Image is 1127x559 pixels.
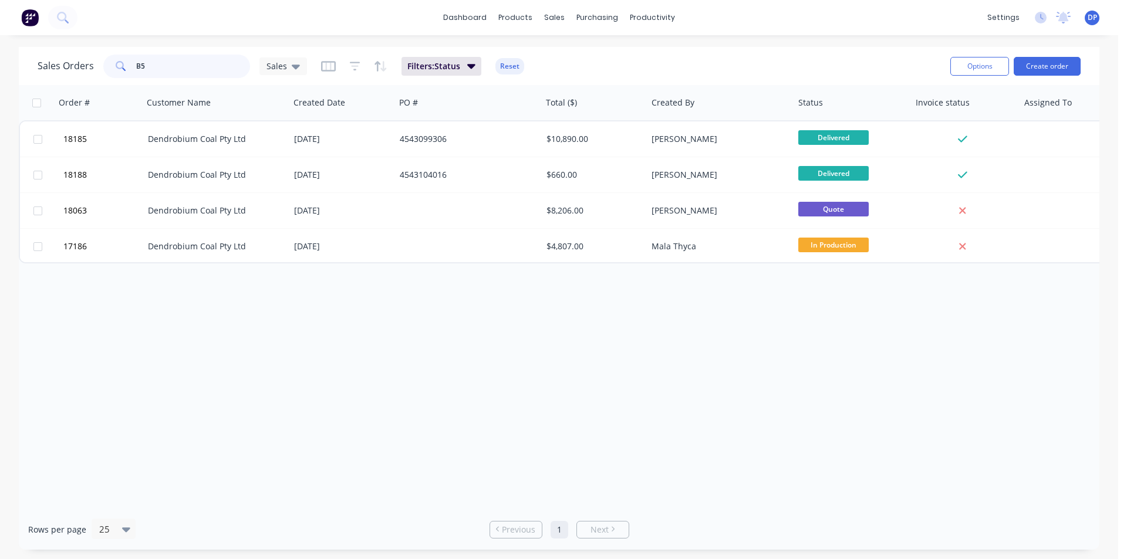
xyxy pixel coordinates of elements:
div: $4,807.00 [546,240,638,252]
div: $8,206.00 [546,205,638,216]
a: Previous page [490,524,542,536]
button: 18188 [60,157,148,192]
span: Delivered [798,130,869,145]
div: 4543104016 [400,169,530,181]
div: productivity [624,9,681,26]
span: Filters: Status [407,60,460,72]
span: Quote [798,202,869,216]
span: In Production [798,238,869,252]
div: [DATE] [294,133,390,145]
button: Create order [1014,57,1081,76]
ul: Pagination [485,521,634,538]
a: Next page [577,524,629,536]
span: Delivered [798,166,869,181]
span: DP [1088,12,1097,23]
img: Factory [21,9,39,26]
div: Status [798,97,823,109]
div: settings [981,9,1025,26]
button: 18063 [60,193,148,228]
span: Next [591,524,609,536]
div: Mala Thyca [652,240,782,252]
div: [PERSON_NAME] [652,169,782,181]
div: $10,890.00 [546,133,638,145]
div: Total ($) [546,97,577,109]
div: Dendrobium Coal Pty Ltd [148,240,278,252]
span: 18188 [63,169,87,181]
button: 17186 [60,229,148,264]
div: Dendrobium Coal Pty Ltd [148,133,278,145]
div: [PERSON_NAME] [652,205,782,216]
button: Filters:Status [401,57,481,76]
div: Created By [652,97,694,109]
button: Options [950,57,1009,76]
div: [DATE] [294,240,390,252]
input: Search... [136,55,251,78]
a: Page 1 is your current page [551,521,568,538]
div: Created Date [293,97,345,109]
div: sales [538,9,571,26]
div: Order # [59,97,90,109]
span: Sales [266,60,287,72]
button: 18185 [60,121,148,157]
span: 18063 [63,205,87,216]
div: [DATE] [294,205,390,216]
div: Assigned To [1024,97,1072,109]
div: 4543099306 [400,133,530,145]
h1: Sales Orders [38,60,94,72]
div: products [492,9,538,26]
a: dashboard [437,9,492,26]
span: 17186 [63,240,87,252]
div: $660.00 [546,169,638,181]
div: Dendrobium Coal Pty Ltd [148,169,278,181]
div: purchasing [571,9,624,26]
span: Previous [502,524,535,536]
span: 18185 [63,133,87,145]
div: Dendrobium Coal Pty Ltd [148,205,278,216]
button: Reset [495,58,524,74]
div: PO # [399,97,418,109]
span: Rows per page [28,524,86,536]
div: Invoice status [916,97,970,109]
div: [PERSON_NAME] [652,133,782,145]
div: Customer Name [147,97,211,109]
div: [DATE] [294,169,390,181]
